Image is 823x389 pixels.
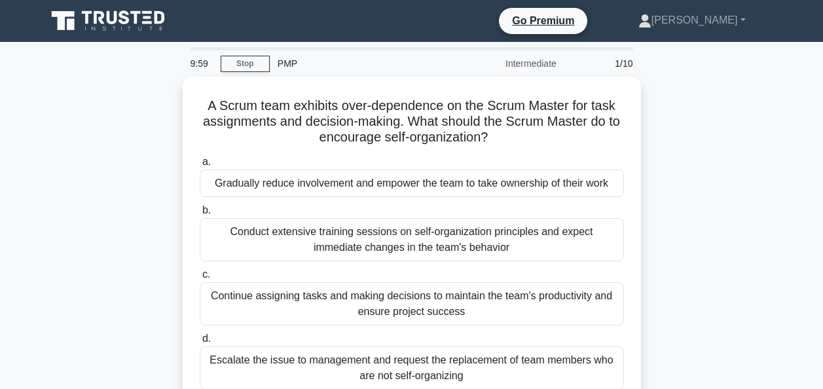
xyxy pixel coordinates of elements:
a: [PERSON_NAME] [607,7,777,33]
div: PMP [270,50,450,77]
div: 1/10 [564,50,641,77]
span: c. [202,269,210,280]
h5: A Scrum team exhibits over-dependence on the Scrum Master for task assignments and decision-makin... [198,98,625,146]
span: d. [202,333,211,344]
span: b. [202,204,211,215]
div: Conduct extensive training sessions on self-organization principles and expect immediate changes ... [200,218,624,261]
div: Continue assigning tasks and making decisions to maintain the team's productivity and ensure proj... [200,282,624,325]
span: a. [202,156,211,167]
div: 9:59 [183,50,221,77]
div: Gradually reduce involvement and empower the team to take ownership of their work [200,170,624,197]
a: Go Premium [504,12,582,29]
a: Stop [221,56,270,72]
div: Intermediate [450,50,564,77]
